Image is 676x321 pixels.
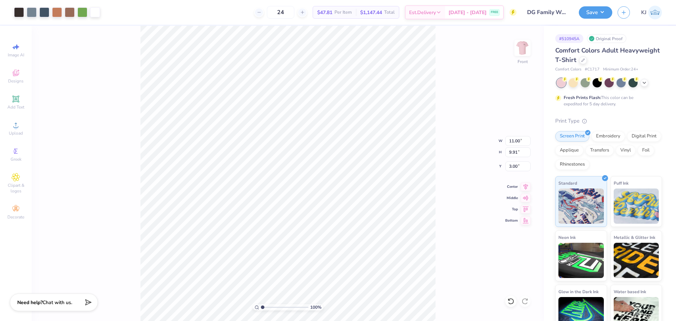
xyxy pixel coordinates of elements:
[603,67,638,73] span: Minimum Order: 24 +
[43,299,72,306] span: Chat with us.
[7,104,24,110] span: Add Text
[564,95,601,100] strong: Fresh Prints Flash:
[555,145,583,156] div: Applique
[555,159,589,170] div: Rhinestones
[522,5,574,19] input: Untitled Design
[614,243,659,278] img: Metallic & Glitter Ink
[614,179,628,187] span: Puff Ink
[317,9,332,16] span: $47.81
[614,189,659,224] img: Puff Ink
[641,8,646,17] span: KJ
[585,67,600,73] span: # C1717
[515,41,530,55] img: Front
[648,6,662,19] img: Kendra Jingco
[564,94,650,107] div: This color can be expedited for 5 day delivery.
[555,67,581,73] span: Comfort Colors
[591,131,625,142] div: Embroidery
[558,243,604,278] img: Neon Ink
[11,156,21,162] span: Greek
[627,131,661,142] div: Digital Print
[8,52,24,58] span: Image AI
[449,9,487,16] span: [DATE] - [DATE]
[267,6,294,19] input: – –
[360,9,382,16] span: $1,147.44
[555,131,589,142] div: Screen Print
[555,46,660,64] span: Comfort Colors Adult Heavyweight T-Shirt
[555,34,583,43] div: # 510945A
[384,9,395,16] span: Total
[586,145,614,156] div: Transfers
[4,183,28,194] span: Clipart & logos
[409,9,436,16] span: Est. Delivery
[558,288,599,295] span: Glow in the Dark Ink
[17,299,43,306] strong: Need help?
[505,184,518,189] span: Center
[7,214,24,220] span: Decorate
[9,130,23,136] span: Upload
[505,196,518,200] span: Middle
[616,145,636,156] div: Vinyl
[518,58,528,65] div: Front
[638,145,654,156] div: Foil
[614,234,655,241] span: Metallic & Glitter Ink
[334,9,352,16] span: Per Item
[558,179,577,187] span: Standard
[310,304,321,310] span: 100 %
[505,218,518,223] span: Bottom
[558,189,604,224] img: Standard
[641,6,662,19] a: KJ
[491,10,498,15] span: FREE
[505,207,518,212] span: Top
[579,6,612,19] button: Save
[614,288,646,295] span: Water based Ink
[555,117,662,125] div: Print Type
[558,234,576,241] span: Neon Ink
[587,34,626,43] div: Original Proof
[8,78,24,84] span: Designs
